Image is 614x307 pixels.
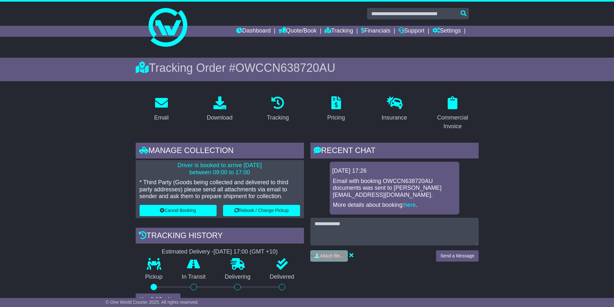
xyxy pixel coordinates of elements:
[106,300,199,305] span: © One World Courier 2025. All rights reserved.
[236,26,271,37] a: Dashboard
[382,113,407,122] div: Insurance
[150,94,173,124] a: Email
[136,248,304,255] div: Estimated Delivery -
[431,113,474,131] div: Commercial Invoice
[310,143,479,160] div: RECENT CHAT
[140,162,300,176] p: Driver is booked to arrive [DATE] between 09:00 to 17:00
[136,273,172,281] p: Pickup
[263,94,293,124] a: Tracking
[140,179,300,200] p: * Third Party (Goods being collected and delivered to third party addresses) please send all atta...
[235,61,335,74] span: OWCCN638720AU
[361,26,390,37] a: Financials
[136,293,180,305] button: View Full Tracking
[136,61,479,75] div: Tracking Order #
[136,228,304,245] div: Tracking history
[172,273,215,281] p: In Transit
[377,94,411,124] a: Insurance
[333,178,456,199] p: Email with booking OWCCN638720AU documents was sent to [PERSON_NAME][EMAIL_ADDRESS][DOMAIN_NAME].
[398,26,424,37] a: Support
[223,205,300,216] button: Rebook / Change Pickup
[333,202,456,209] p: More details about booking: .
[202,94,237,124] a: Download
[433,26,461,37] a: Settings
[278,26,317,37] a: Quote/Book
[207,113,232,122] div: Download
[215,273,260,281] p: Delivering
[325,26,353,37] a: Tracking
[154,113,169,122] div: Email
[323,94,349,124] a: Pricing
[332,168,457,175] div: [DATE] 17:26
[436,250,478,262] button: Send a Message
[260,273,304,281] p: Delivered
[140,205,217,216] button: Cancel Booking
[327,113,345,122] div: Pricing
[427,94,479,133] a: Commercial Invoice
[214,248,278,255] div: [DATE] 17:00 (GMT +10)
[136,143,304,160] div: Manage collection
[267,113,289,122] div: Tracking
[404,202,416,208] a: here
